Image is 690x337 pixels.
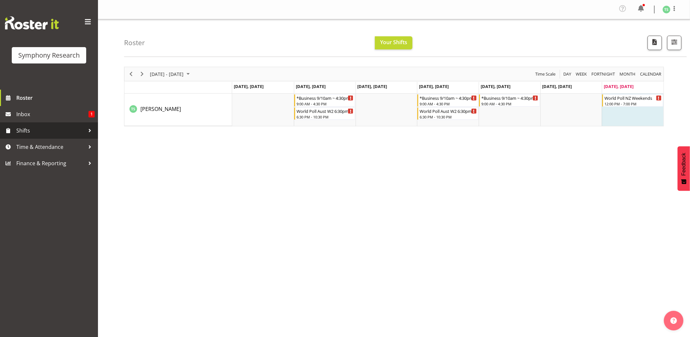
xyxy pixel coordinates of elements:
[140,105,181,113] span: [PERSON_NAME]
[591,70,616,78] span: Fortnight
[417,94,478,107] div: Tanya Stebbing"s event - *Business 9/10am ~ 4:30pm Begin From Thursday, August 28, 2025 at 9:00:0...
[604,95,662,101] div: World Poll NZ Weekends
[16,158,85,168] span: Finance & Reporting
[380,39,407,46] span: Your Shifts
[481,101,538,106] div: 9:00 AM - 4:30 PM
[575,70,587,78] span: Week
[16,93,95,103] span: Roster
[124,39,145,46] h4: Roster
[619,70,636,78] span: Month
[602,94,663,107] div: Tanya Stebbing"s event - World Poll NZ Weekends Begin From Sunday, August 31, 2025 at 12:00:00 PM...
[297,114,354,119] div: 6:30 PM - 10:30 PM
[138,70,147,78] button: Next
[618,70,637,78] button: Timeline Month
[125,67,136,81] div: Previous
[16,142,85,152] span: Time & Attendance
[5,16,59,29] img: Rosterit website logo
[296,83,326,89] span: [DATE], [DATE]
[18,50,80,60] div: Symphony Research
[639,70,662,78] span: calendar
[16,109,88,119] span: Inbox
[681,153,687,176] span: Feedback
[417,107,478,120] div: Tanya Stebbing"s event - World Poll Aust W2 6:30pm~10:30pm Begin From Thursday, August 28, 2025 a...
[535,70,556,78] span: Time Scale
[88,111,95,117] span: 1
[140,105,181,113] a: [PERSON_NAME]
[149,70,193,78] button: August 25 - 31, 2025
[648,36,662,50] button: Download a PDF of the roster according to the set date range.
[358,83,387,89] span: [DATE], [DATE]
[563,70,572,78] span: Day
[604,101,662,106] div: 12:00 PM - 7:00 PM
[604,83,634,89] span: [DATE], [DATE]
[232,94,664,126] table: Timeline Week of August 31, 2025
[667,36,682,50] button: Filter Shifts
[419,83,449,89] span: [DATE], [DATE]
[590,70,616,78] button: Fortnight
[479,94,540,107] div: Tanya Stebbing"s event - *Business 9/10am ~ 4:30pm Begin From Friday, August 29, 2025 at 9:00:00 ...
[124,94,232,126] td: Tanya Stebbing resource
[481,95,538,101] div: *Business 9/10am ~ 4:30pm
[420,108,477,114] div: World Poll Aust W2 6:30pm~10:30pm
[670,317,677,324] img: help-xxl-2.png
[124,67,664,126] div: Timeline Week of August 31, 2025
[234,83,264,89] span: [DATE], [DATE]
[420,101,477,106] div: 9:00 AM - 4:30 PM
[297,108,354,114] div: World Poll Aust W2 6:30pm~10:30pm
[663,6,670,13] img: tanya-stebbing1954.jpg
[639,70,663,78] button: Month
[375,36,412,49] button: Your Shifts
[149,70,184,78] span: [DATE] - [DATE]
[420,95,477,101] div: *Business 9/10am ~ 4:30pm
[481,83,510,89] span: [DATE], [DATE]
[297,95,354,101] div: *Business 9/10am ~ 4:30pm
[542,83,572,89] span: [DATE], [DATE]
[562,70,572,78] button: Timeline Day
[678,146,690,191] button: Feedback - Show survey
[534,70,557,78] button: Time Scale
[420,114,477,119] div: 6:30 PM - 10:30 PM
[294,107,355,120] div: Tanya Stebbing"s event - World Poll Aust W2 6:30pm~10:30pm Begin From Tuesday, August 26, 2025 at...
[16,126,85,135] span: Shifts
[136,67,148,81] div: Next
[127,70,136,78] button: Previous
[575,70,588,78] button: Timeline Week
[294,94,355,107] div: Tanya Stebbing"s event - *Business 9/10am ~ 4:30pm Begin From Tuesday, August 26, 2025 at 9:00:00...
[297,101,354,106] div: 9:00 AM - 4:30 PM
